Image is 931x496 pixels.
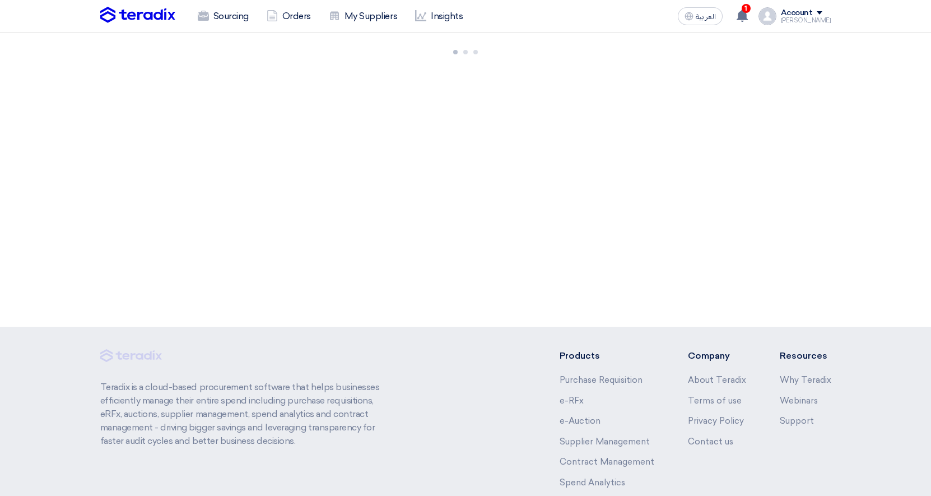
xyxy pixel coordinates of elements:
a: e-Auction [560,416,601,426]
li: Products [560,349,654,363]
span: العربية [696,13,716,21]
div: [PERSON_NAME] [781,17,831,24]
button: العربية [678,7,723,25]
a: Contract Management [560,457,654,467]
span: 1 [742,4,751,13]
a: My Suppliers [320,4,406,29]
p: Teradix is a cloud-based procurement software that helps businesses efficiently manage their enti... [100,381,393,448]
a: Webinars [780,396,818,406]
a: Orders [258,4,320,29]
a: About Teradix [688,375,746,385]
img: Teradix logo [100,7,175,24]
a: Support [780,416,814,426]
a: e-RFx [560,396,584,406]
li: Company [688,349,746,363]
a: Spend Analytics [560,478,625,488]
li: Resources [780,349,831,363]
a: Purchase Requisition [560,375,643,385]
a: Insights [406,4,472,29]
a: Supplier Management [560,437,650,447]
a: Privacy Policy [688,416,744,426]
a: Why Teradix [780,375,831,385]
img: profile_test.png [758,7,776,25]
a: Contact us [688,437,733,447]
a: Terms of use [688,396,742,406]
div: Account [781,8,813,18]
a: Sourcing [189,4,258,29]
